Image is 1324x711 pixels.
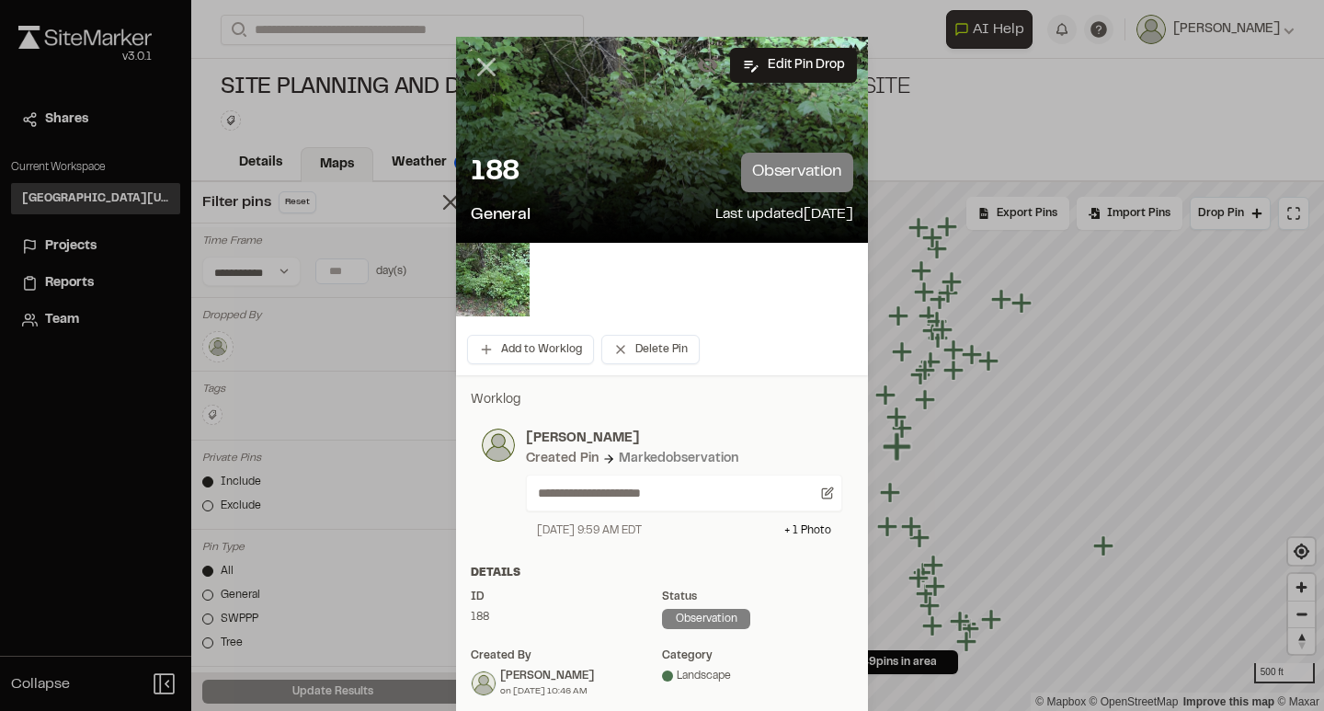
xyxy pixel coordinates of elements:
[471,589,662,605] div: ID
[662,609,750,629] div: observation
[471,155,519,191] p: 188
[715,203,853,228] p: Last updated [DATE]
[500,668,594,684] div: [PERSON_NAME]
[784,522,831,539] div: + 1 Photo
[500,684,594,698] div: on [DATE] 10:46 AM
[619,449,738,469] div: Marked observation
[472,671,496,695] img: Jamie Conner
[471,609,662,625] div: 188
[471,203,531,228] p: General
[471,390,853,410] p: Worklog
[526,429,842,449] p: [PERSON_NAME]
[601,335,700,364] button: Delete Pin
[526,449,599,469] div: Created Pin
[662,589,853,605] div: Status
[471,565,853,581] div: Details
[467,335,594,364] button: Add to Worklog
[471,648,662,664] div: Created by
[537,522,642,539] div: [DATE] 9:59 AM EDT
[482,429,515,462] img: photo
[741,153,853,192] p: observation
[662,648,853,664] div: category
[662,668,853,684] div: Landscape
[456,243,530,316] img: file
